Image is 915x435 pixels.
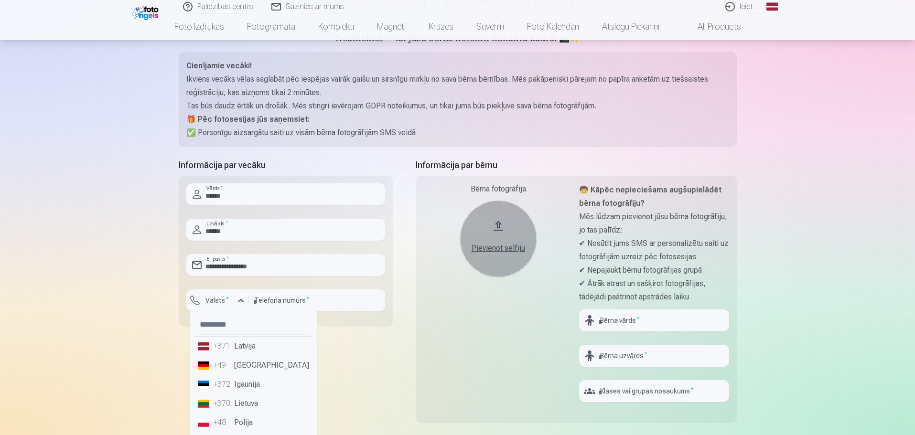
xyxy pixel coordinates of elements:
a: Fotogrāmata [236,13,307,40]
li: Lietuva [194,394,313,413]
strong: Cienījamie vecāki! [186,61,252,70]
a: Suvenīri [465,13,516,40]
div: +372 [213,379,232,390]
div: +371 [213,340,232,352]
a: Foto kalendāri [516,13,591,40]
h5: Informācija par vecāku [179,159,393,172]
label: Valsts [202,296,233,305]
a: Krūzes [417,13,465,40]
div: +49 [213,360,232,371]
strong: 🎁 Pēc fotosesijas jūs saņemsiet: [186,115,310,124]
p: ✔ Ātrāk atrast un sašķirot fotogrāfijas, tādējādi paātrinot apstrādes laiku [579,277,729,304]
p: ✅ Personīgu aizsargātu saiti uz visām bērna fotogrāfijām SMS veidā [186,126,729,139]
h5: Informācija par bērnu [416,159,737,172]
li: [GEOGRAPHIC_DATA] [194,356,313,375]
a: Komplekti [307,13,366,40]
a: Foto izdrukas [163,13,236,40]
a: All products [671,13,753,40]
div: +48 [213,417,232,428]
a: Atslēgu piekariņi [591,13,671,40]
p: ✔ Nepajaukt bērnu fotogrāfijas grupā [579,264,729,277]
p: Tas būs daudz ērtāk un drošāk. Mēs stingri ievērojam GDPR noteikumus, un tikai jums būs piekļuve ... [186,99,729,113]
p: Ikviens vecāks vēlas saglabāt pēc iespējas vairāk gaišu un sirsnīgu mirkļu no sava bērna bērnības... [186,73,729,99]
button: Valsts* [186,289,248,311]
a: Magnēti [366,13,417,40]
li: Igaunija [194,375,313,394]
div: +370 [213,398,232,409]
li: Latvija [194,337,313,356]
img: /fa1 [132,4,161,20]
div: Bērna fotogrāfija [423,183,573,195]
p: ✔ Nosūtīt jums SMS ar personalizētu saiti uz fotogrāfijām uzreiz pēc fotosesijas [579,237,729,264]
li: Polija [194,413,313,432]
button: Pievienot selfiju [460,201,537,277]
div: Pievienot selfiju [470,243,527,254]
strong: 🧒 Kāpēc nepieciešams augšupielādēt bērna fotogrāfiju? [579,185,721,208]
p: Mēs lūdzam pievienot jūsu bērna fotogrāfiju, jo tas palīdz: [579,210,729,237]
